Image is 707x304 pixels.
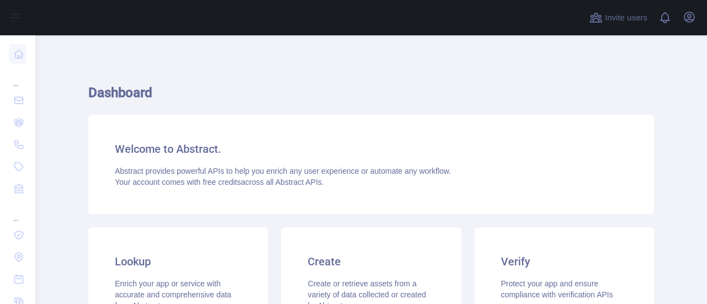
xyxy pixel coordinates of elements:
[115,167,451,175] span: Abstract provides powerful APIs to help you enrich any user experience or automate any workflow.
[88,84,654,110] h1: Dashboard
[115,141,627,157] h3: Welcome to Abstract.
[501,279,613,299] span: Protect your app and ensure compliance with verification APIs
[587,9,650,26] button: Invite users
[203,178,241,186] span: free credits
[605,12,647,24] span: Invite users
[115,254,241,269] h3: Lookup
[308,254,434,269] h3: Create
[115,178,324,186] span: Your account comes with across all Abstract APIs.
[9,201,27,223] div: ...
[9,66,27,88] div: ...
[501,254,627,269] h3: Verify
